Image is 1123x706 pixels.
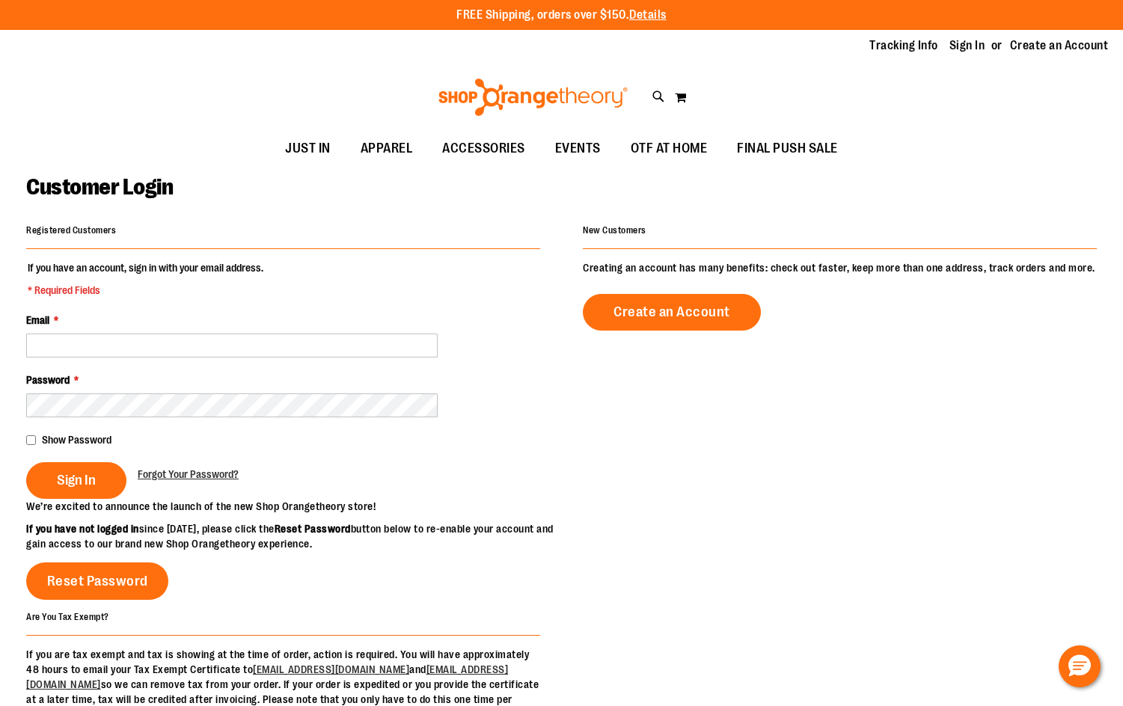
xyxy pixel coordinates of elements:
[456,7,667,24] p: FREE Shipping, orders over $150.
[949,37,985,54] a: Sign In
[26,174,173,200] span: Customer Login
[583,294,761,331] a: Create an Account
[1059,645,1101,687] button: Hello, have a question? Let’s chat.
[427,132,540,166] a: ACCESSORIES
[285,132,331,165] span: JUST IN
[26,562,168,600] a: Reset Password
[26,499,562,514] p: We’re excited to announce the launch of the new Shop Orangetheory store!
[555,132,601,165] span: EVENTS
[253,663,409,675] a: [EMAIL_ADDRESS][DOMAIN_NAME]
[138,468,239,480] span: Forgot Your Password?
[442,132,525,165] span: ACCESSORIES
[26,260,265,298] legend: If you have an account, sign in with your email address.
[26,225,116,236] strong: Registered Customers
[26,374,70,386] span: Password
[737,132,838,165] span: FINAL PUSH SALE
[275,523,351,535] strong: Reset Password
[616,132,723,166] a: OTF AT HOME
[28,283,263,298] span: * Required Fields
[629,8,667,22] a: Details
[26,521,562,551] p: since [DATE], please click the button below to re-enable your account and gain access to our bran...
[26,523,139,535] strong: If you have not logged in
[361,132,413,165] span: APPAREL
[1010,37,1109,54] a: Create an Account
[26,611,109,621] strong: Are You Tax Exempt?
[613,304,730,320] span: Create an Account
[270,132,346,166] a: JUST IN
[583,225,646,236] strong: New Customers
[722,132,853,166] a: FINAL PUSH SALE
[47,573,148,589] span: Reset Password
[138,467,239,482] a: Forgot Your Password?
[436,79,630,116] img: Shop Orangetheory
[631,132,708,165] span: OTF AT HOME
[583,260,1097,275] p: Creating an account has many benefits: check out faster, keep more than one address, track orders...
[540,132,616,166] a: EVENTS
[42,434,111,446] span: Show Password
[26,314,49,326] span: Email
[869,37,938,54] a: Tracking Info
[346,132,428,166] a: APPAREL
[57,472,96,488] span: Sign In
[26,462,126,499] button: Sign In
